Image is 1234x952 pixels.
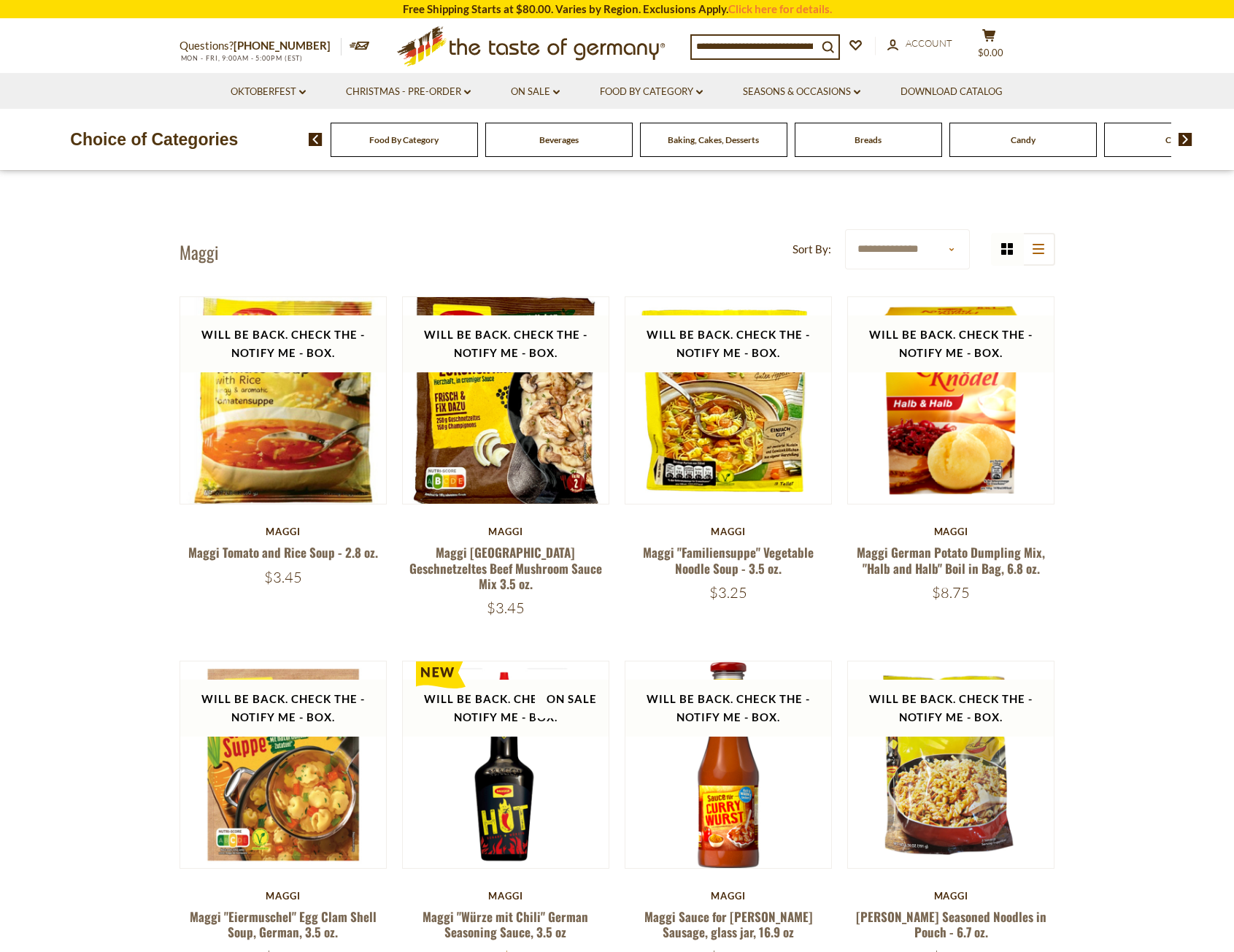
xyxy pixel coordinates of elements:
[848,661,1054,868] img: Maggi
[887,36,952,52] a: Account
[709,583,747,602] span: $3.25
[855,134,882,145] a: Breads
[309,133,323,146] img: previous arrow
[180,241,219,263] h1: Maggi
[188,543,378,561] a: Maggi Tomato and Rice Soup - 2.8 oz.
[403,297,609,504] img: Maggi
[403,661,609,868] img: Maggi
[625,526,833,537] div: Maggi
[409,543,602,593] a: Maggi [GEOGRAPHIC_DATA] Geschnetzeltes Beef Mushroom Sauce Mix 3.5 oz.
[978,47,1003,58] span: $0.00
[487,599,525,617] span: $3.45
[402,890,610,902] div: Maggi
[847,890,1055,902] div: Maggi
[180,297,387,504] img: Maggi
[346,84,471,100] a: Christmas - PRE-ORDER
[402,526,610,537] div: Maggi
[848,297,1054,504] img: Maggi
[857,543,1045,577] a: Maggi German Potato Dumpling Mix, "Halb and Halb" Boil in Bag, 6.8 oz.
[728,2,832,15] a: Click here for details.
[180,37,342,55] p: Questions?
[644,907,813,941] a: Maggi Sauce for [PERSON_NAME] Sausage, glass jar, 16.9 oz
[1165,134,1190,145] a: Cereal
[423,907,588,941] a: Maggi "Würze mit Chili" German Seasoning Sauce, 3.5 oz
[901,84,1003,100] a: Download Catalog
[180,890,387,902] div: Maggi
[906,37,952,49] span: Account
[793,240,831,258] label: Sort By:
[231,84,306,100] a: Oktoberfest
[600,84,703,100] a: Food By Category
[932,583,970,602] span: $8.75
[190,907,377,941] a: Maggi "Eiermuschel" Egg Clam Shell Soup, German, 3.5 oz.
[668,134,759,145] a: Baking, Cakes, Desserts
[625,297,832,504] img: Maggi
[539,134,579,145] a: Beverages
[180,526,387,537] div: Maggi
[234,39,331,52] a: [PHONE_NUMBER]
[856,907,1046,941] a: [PERSON_NAME] Seasoned Noodles in Pouch - 6.7 oz.
[180,54,304,62] span: MON - FRI, 9:00AM - 5:00PM (EST)
[369,134,439,145] a: Food By Category
[643,543,814,577] a: Maggi "Familiensuppe" Vegetable Noodle Soup - 3.5 oz.
[511,84,560,100] a: On Sale
[180,661,387,868] img: Maggi
[1011,134,1036,145] a: Candy
[847,526,1055,537] div: Maggi
[625,661,832,868] img: Maggi
[625,890,833,902] div: Maggi
[968,28,1011,65] button: $0.00
[743,84,860,100] a: Seasons & Occasions
[264,568,302,586] span: $3.45
[1179,133,1192,146] img: next arrow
